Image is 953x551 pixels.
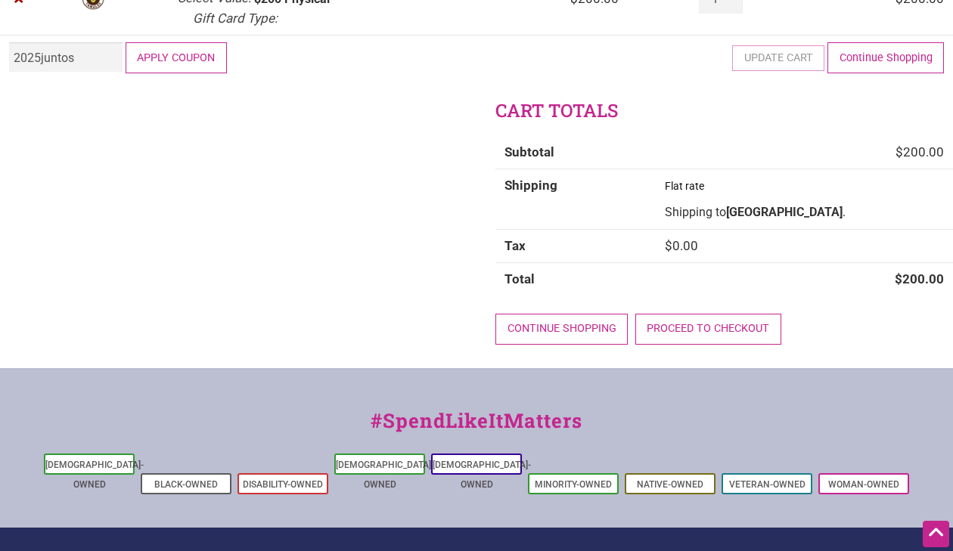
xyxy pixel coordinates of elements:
dt: Gift Card Type: [193,9,278,29]
span: $ [896,144,903,159]
bdi: 200.00 [895,271,944,286]
span: $ [665,238,672,253]
th: Total [495,262,656,296]
span: $ [895,271,902,286]
th: Tax [495,229,656,263]
a: Minority-Owned [535,479,612,490]
button: Apply coupon [126,42,227,73]
a: Continue Shopping [827,42,944,73]
label: Flat rate [665,180,704,192]
a: Disability-Owned [243,479,323,490]
a: Proceed to checkout [635,314,781,345]
th: Shipping [495,169,656,228]
a: [DEMOGRAPHIC_DATA]-Owned [336,460,434,490]
div: Scroll Back to Top [923,521,949,547]
a: Native-Owned [637,479,703,490]
bdi: 0.00 [665,238,698,253]
strong: [GEOGRAPHIC_DATA] [726,205,843,219]
a: Veteran-Owned [729,479,806,490]
a: Black-Owned [154,479,218,490]
th: Subtotal [495,136,656,169]
a: [DEMOGRAPHIC_DATA]-Owned [433,460,531,490]
a: [DEMOGRAPHIC_DATA]-Owned [45,460,144,490]
button: Update cart [732,45,824,71]
p: Shipping to . [665,203,944,222]
a: Woman-Owned [828,479,899,490]
bdi: 200.00 [896,144,944,159]
h2: Cart totals [495,98,953,124]
input: Coupon code [9,42,123,72]
a: Continue shopping [495,314,628,345]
